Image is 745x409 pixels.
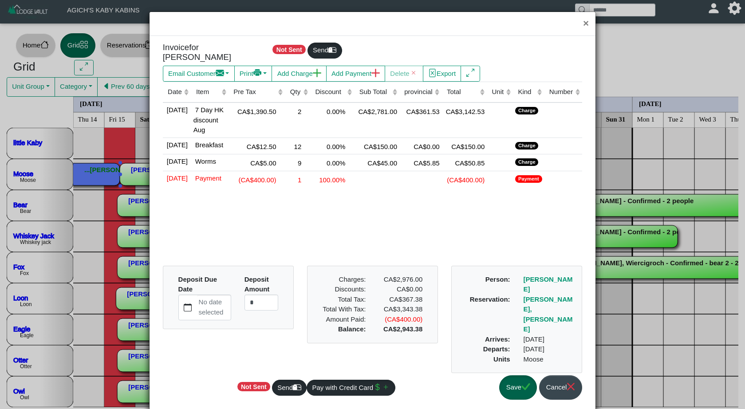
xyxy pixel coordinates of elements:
button: arrows angle expand [461,66,480,82]
b: Deposit Amount [244,275,270,293]
button: Pay with Credit Cardcurrency dollarplus [307,380,395,396]
button: Savecheck [499,375,537,400]
div: Total Tax: [316,295,373,305]
div: Number [549,87,573,97]
div: Total With Tax: [316,304,373,315]
b: CA$2,943.38 [383,325,422,333]
b: Arrives: [485,335,510,343]
div: CA$50.85 [444,157,485,169]
div: 100.00% [312,173,352,185]
div: CA$5.85 [402,157,440,169]
svg: plus [382,383,390,391]
div: Discount [315,87,345,97]
svg: calendar [184,303,192,312]
button: Add Paymentplus lg [326,66,385,82]
button: calendar [179,295,197,320]
span: Payment [193,173,221,182]
div: Sub Total [359,87,390,97]
svg: arrows angle expand [466,69,475,77]
span: [DATE] [165,173,188,182]
a: [PERSON_NAME], [PERSON_NAME] [524,295,573,333]
b: Deposit Due Date [178,275,217,293]
div: (CA$400.00) [444,173,485,185]
div: CA$12.50 [231,140,283,152]
div: Pre Tax [233,87,276,97]
span: Worms [193,156,216,165]
div: CA$150.00 [444,140,485,152]
svg: envelope fill [216,69,224,77]
span: Breakfast [193,139,223,149]
span: for [PERSON_NAME] [163,43,231,62]
div: CA$2,781.00 [356,105,397,117]
svg: file excel [428,69,437,77]
div: CA$1,390.50 [231,105,283,117]
svg: plus lg [371,69,380,77]
div: Charges: [316,275,373,285]
h5: Invoice [163,43,258,63]
div: 0.00% [312,105,352,117]
svg: x [567,382,575,391]
div: CA$150.00 [356,140,397,152]
span: 7 Day HK discount Aug [193,104,224,134]
svg: check [521,382,530,391]
label: No date selected [197,295,231,320]
span: [DATE] [165,139,188,149]
div: [DATE] [517,344,580,354]
div: Total [447,87,477,97]
div: CA$3,343.38 [372,304,429,315]
a: [PERSON_NAME] [524,275,573,293]
button: Email Customerenvelope fill [163,66,235,82]
div: 2 [288,105,308,117]
div: CA$45.00 [356,157,397,169]
svg: mailbox2 [293,383,301,391]
div: 0.00% [312,157,352,169]
div: Unit [492,87,504,97]
button: Cancelx [539,375,582,400]
div: Amount Paid: [316,315,373,325]
b: Person: [485,275,510,283]
button: file excelExport [423,66,461,82]
div: Moose [517,354,580,365]
div: (CA$400.00) [231,173,283,185]
div: CA$0.00 [372,284,429,295]
span: [DATE] [165,104,188,114]
span: Not Sent [237,382,271,391]
div: provincial [404,87,432,97]
div: 12 [288,140,308,152]
b: Units [493,355,510,363]
svg: plus lg [313,69,321,77]
div: 0.00% [312,140,352,152]
div: (CA$400.00) [372,315,429,325]
div: [DATE] [517,334,580,345]
button: Sendmailbox2 [307,43,342,59]
svg: mailbox2 [328,46,337,54]
button: Close [576,12,595,35]
div: Item [196,87,219,97]
div: CA$367.38 [379,295,422,305]
div: CA$361.53 [402,105,440,117]
div: Kind [518,87,535,97]
span: CA$2,976.00 [384,275,423,283]
div: CA$5.00 [231,157,283,169]
div: Discounts: [316,284,373,295]
b: Reservation: [470,295,510,303]
svg: printer fill [253,69,262,77]
span: [DATE] [165,156,188,165]
button: Add Chargeplus lg [272,66,326,82]
button: Sendmailbox2 [272,380,307,396]
div: 1 [288,173,308,185]
button: Printprinter fill [234,66,272,82]
svg: currency dollar [373,383,382,391]
div: Qty [290,87,301,97]
b: Balance: [338,325,366,333]
div: Date [168,87,182,97]
div: CA$0.00 [402,140,440,152]
div: 9 [288,157,308,169]
button: Deletex [385,66,423,82]
b: Departs: [483,345,510,353]
div: CA$3,142.53 [444,105,485,117]
span: Not Sent [272,45,306,54]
